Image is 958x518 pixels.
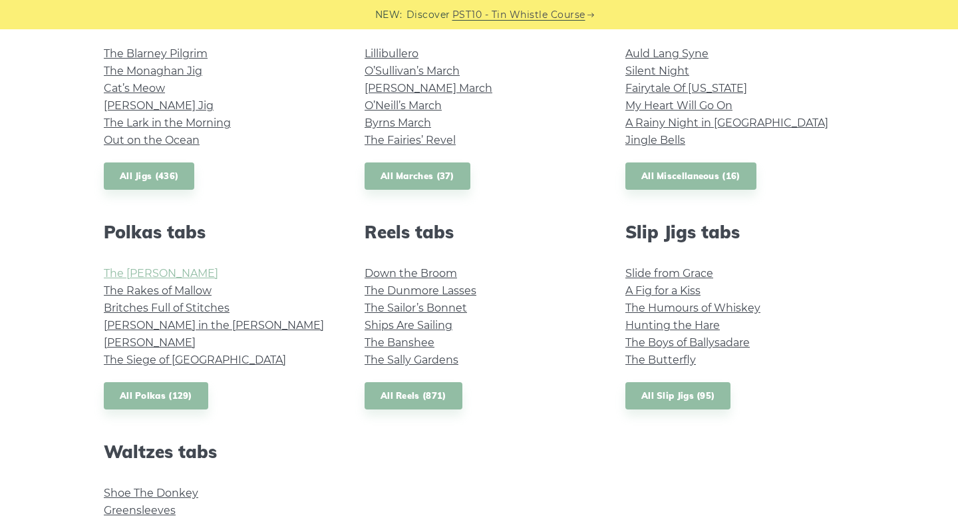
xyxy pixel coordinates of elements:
a: The Fairies’ Revel [365,134,456,146]
a: PST10 - Tin Whistle Course [452,7,585,23]
a: The Monaghan Jig [104,65,202,77]
h2: Polkas tabs [104,222,333,242]
span: NEW: [375,7,402,23]
a: O’Sullivan’s March [365,65,460,77]
a: The Boys of Ballysadare [625,336,750,349]
a: The Sally Gardens [365,354,458,366]
a: O’Neill’s March [365,99,442,112]
h2: Reels tabs [365,222,593,242]
a: Shoe The Donkey [104,487,198,499]
a: The Rakes of Mallow [104,284,212,297]
a: Greensleeves [104,504,176,517]
a: My Heart Will Go On [625,99,732,112]
a: All Jigs (436) [104,162,194,190]
a: Jingle Bells [625,134,685,146]
a: All Slip Jigs (95) [625,382,730,409]
a: Cat’s Meow [104,82,165,95]
a: The [PERSON_NAME] [104,267,218,280]
a: A Rainy Night in [GEOGRAPHIC_DATA] [625,117,828,129]
a: The Siege of [GEOGRAPHIC_DATA] [104,354,286,366]
a: Ships Are Sailing [365,319,452,332]
h2: Waltzes tabs [104,441,333,462]
a: Silent Night [625,65,689,77]
a: The Dunmore Lasses [365,284,476,297]
a: The Banshee [365,336,434,349]
a: All Reels (871) [365,382,462,409]
a: All Miscellaneous (16) [625,162,756,190]
a: Slide from Grace [625,267,713,280]
a: Lillibullero [365,47,418,60]
a: All Polkas (129) [104,382,208,409]
a: The Humours of Whiskey [625,302,760,314]
a: Britches Full of Stitches [104,302,230,314]
a: The Lark in the Morning [104,117,231,129]
a: A Fig for a Kiss [625,284,701,297]
a: [PERSON_NAME] in the [PERSON_NAME] [104,319,324,332]
h2: Slip Jigs tabs [625,222,854,242]
a: Down the Broom [365,267,457,280]
a: Byrns March [365,117,431,129]
a: The Sailor’s Bonnet [365,302,467,314]
a: Out on the Ocean [104,134,200,146]
span: Discover [406,7,450,23]
a: Auld Lang Syne [625,47,709,60]
a: The Butterfly [625,354,696,366]
a: Hunting the Hare [625,319,720,332]
a: [PERSON_NAME] March [365,82,492,95]
a: The Blarney Pilgrim [104,47,208,60]
a: [PERSON_NAME] [104,336,196,349]
a: Fairytale Of [US_STATE] [625,82,747,95]
a: All Marches (37) [365,162,470,190]
a: [PERSON_NAME] Jig [104,99,214,112]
